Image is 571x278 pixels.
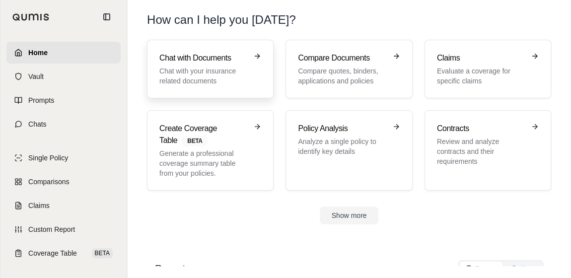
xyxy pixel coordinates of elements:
[298,66,386,86] p: Compare quotes, binders, applications and policies
[28,153,68,163] span: Single Policy
[6,113,121,135] a: Chats
[466,265,497,273] div: Reports
[320,207,379,224] button: Show more
[99,9,115,25] button: Collapse sidebar
[28,248,77,258] span: Coverage Table
[28,119,47,129] span: Chats
[6,89,121,111] a: Prompts
[159,148,247,178] p: Generate a professional coverage summary table from your policies.
[159,123,247,146] h3: Create Coverage Table
[155,262,185,276] h2: Recent
[298,123,386,135] h3: Policy Analysis
[298,52,386,64] h3: Compare Documents
[159,52,247,64] h3: Chat with Documents
[460,262,502,276] button: Reports
[28,95,54,105] span: Prompts
[147,110,274,191] a: Create Coverage TableBETAGenerate a professional coverage summary table from your policies.
[285,40,412,98] a: Compare DocumentsCompare quotes, binders, applications and policies
[159,66,247,86] p: Chat with your insurance related documents
[28,201,50,210] span: Claims
[28,48,48,58] span: Home
[147,12,551,28] h1: How can I help you [DATE]?
[6,218,121,240] a: Custom Report
[6,42,121,64] a: Home
[510,265,536,273] div: Chats
[437,123,525,135] h3: Contracts
[285,110,412,191] a: Policy AnalysisAnalyze a single policy to identify key details
[6,195,121,216] a: Claims
[6,147,121,169] a: Single Policy
[6,242,121,264] a: Coverage TableBETA
[504,262,542,276] button: Chats
[437,137,525,166] p: Review and analyze contracts and their requirements
[6,171,121,193] a: Comparisons
[28,224,75,234] span: Custom Report
[298,137,386,156] p: Analyze a single policy to identify key details
[425,40,551,98] a: ClaimsEvaluate a coverage for specific claims
[147,40,274,98] a: Chat with DocumentsChat with your insurance related documents
[6,66,121,87] a: Vault
[12,13,50,21] img: Qumis Logo
[425,110,551,191] a: ContractsReview and analyze contracts and their requirements
[181,136,208,146] span: BETA
[437,66,525,86] p: Evaluate a coverage for specific claims
[28,177,69,187] span: Comparisons
[437,52,525,64] h3: Claims
[28,71,44,81] span: Vault
[92,248,113,258] span: BETA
